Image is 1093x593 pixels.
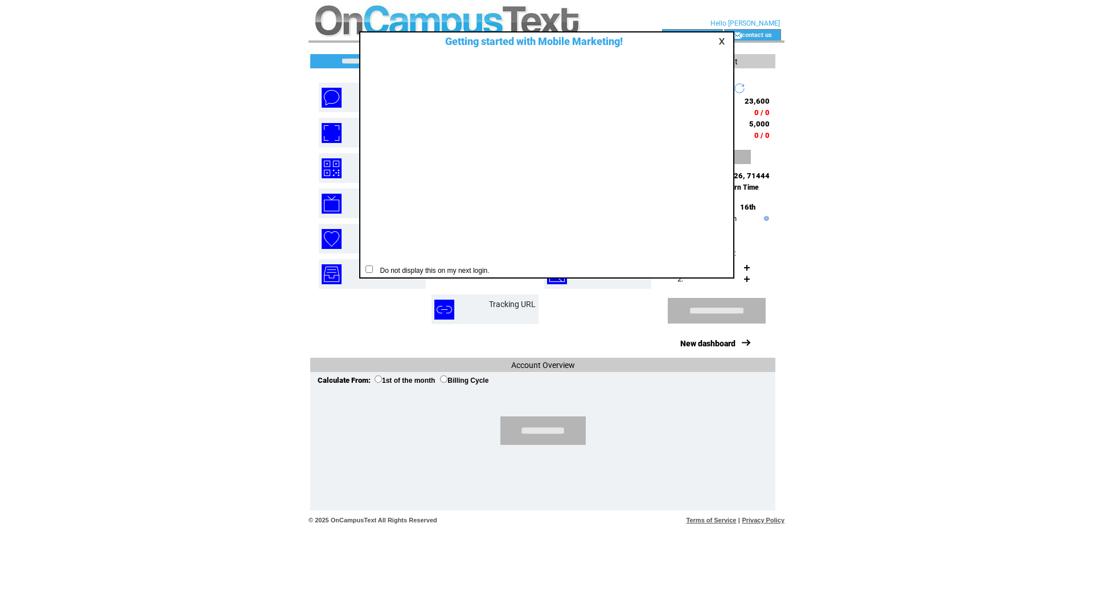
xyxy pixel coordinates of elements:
span: 2. [677,275,683,283]
img: qr-codes.png [322,158,342,178]
img: text-blast.png [322,88,342,108]
span: Account Overview [511,361,575,370]
span: Eastern Time [717,183,759,191]
img: tracking-url.png [434,300,454,320]
img: text-to-screen.png [322,194,342,214]
span: 0 / 0 [754,108,770,117]
img: contact_us_icon.gif [733,31,742,40]
img: help.gif [761,216,769,221]
span: Calculate From: [318,376,371,385]
label: 1st of the month [375,377,435,385]
a: Terms of Service [687,517,737,524]
span: 23,600 [745,97,770,105]
span: | [738,517,740,524]
span: 5,000 [749,120,770,128]
label: Billing Cycle [440,377,488,385]
span: 76626, 71444 [720,171,770,180]
img: inbox.png [322,264,342,284]
input: 1st of the month [375,375,382,383]
span: © 2025 OnCampusText All Rights Reserved [309,517,437,524]
a: Tracking URL [489,300,536,309]
span: Do not display this on my next login. [375,267,490,275]
img: mobile-coupons.png [322,123,342,143]
img: account_icon.gif [680,31,688,40]
span: Getting started with Mobile Marketing! [434,35,623,47]
img: birthday-wishes.png [322,229,342,249]
span: Hello [PERSON_NAME] [710,19,780,27]
span: 16th [740,203,755,211]
a: contact us [742,31,772,38]
input: Billing Cycle [440,375,447,383]
a: Privacy Policy [742,517,784,524]
a: New dashboard [680,339,735,348]
span: 0 / 0 [754,131,770,140]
